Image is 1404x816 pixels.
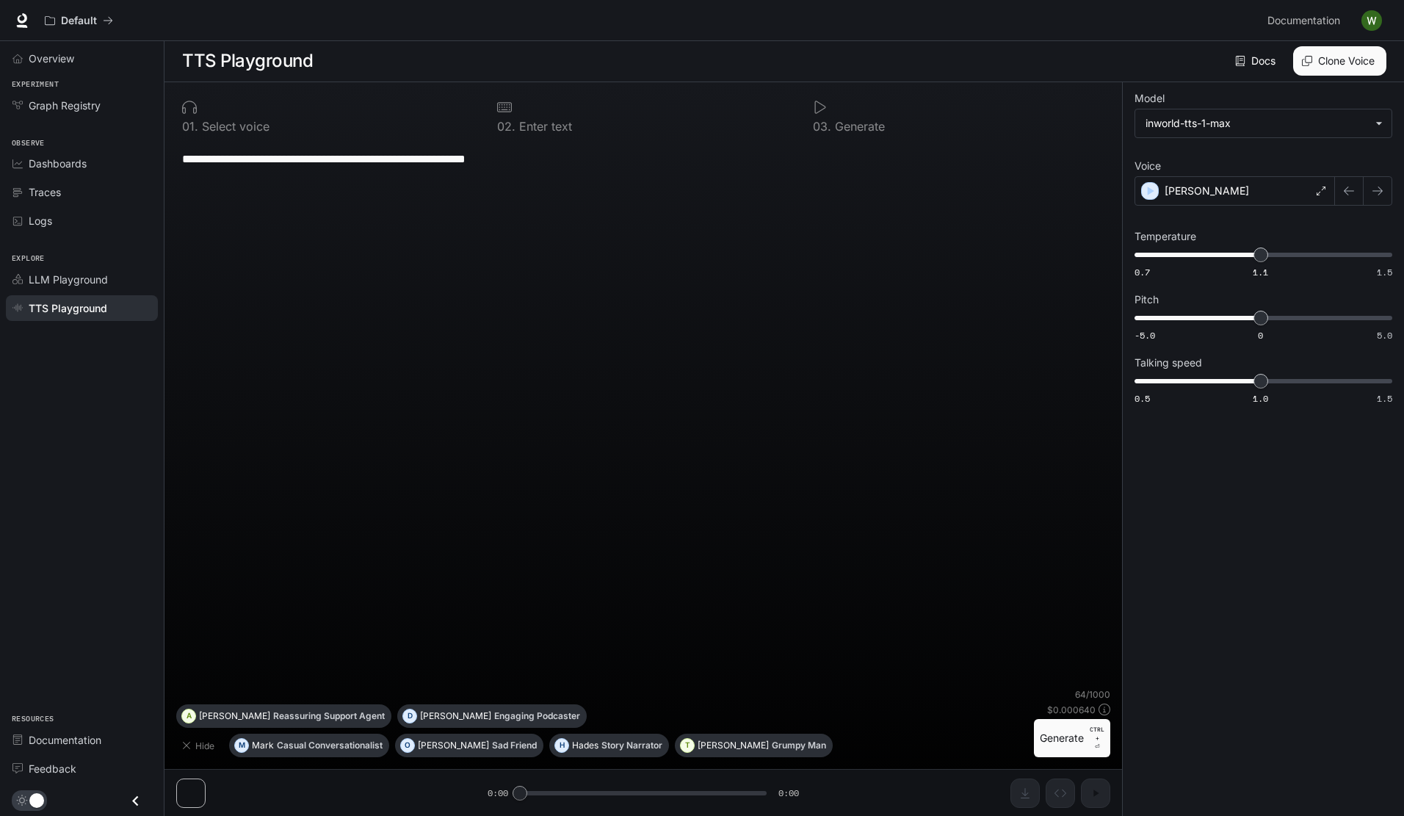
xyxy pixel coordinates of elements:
[1135,109,1392,137] div: inworld-tts-1-max
[1232,46,1281,76] a: Docs
[1034,719,1110,757] button: GenerateCTRL +⏎
[401,734,414,757] div: O
[6,93,158,118] a: Graph Registry
[29,300,107,316] span: TTS Playground
[277,741,383,750] p: Casual Conversationalist
[29,156,87,171] span: Dashboards
[6,295,158,321] a: TTS Playground
[176,734,223,757] button: Hide
[182,120,198,132] p: 0 1 .
[38,6,120,35] button: All workspaces
[549,734,669,757] button: HHadesStory Narrator
[572,741,598,750] p: Hades
[182,46,313,76] h1: TTS Playground
[29,184,61,200] span: Traces
[1135,266,1150,278] span: 0.7
[831,120,885,132] p: Generate
[1047,704,1096,716] p: $ 0.000640
[29,51,74,66] span: Overview
[6,267,158,292] a: LLM Playground
[494,712,580,721] p: Engaging Podcaster
[1377,266,1392,278] span: 1.5
[6,208,158,234] a: Logs
[813,120,831,132] p: 0 3 .
[1135,93,1165,104] p: Model
[229,734,389,757] button: MMarkCasual Conversationalist
[515,120,572,132] p: Enter text
[403,704,416,728] div: D
[1377,329,1392,342] span: 5.0
[397,704,587,728] button: D[PERSON_NAME]Engaging Podcaster
[273,712,385,721] p: Reassuring Support Agent
[1253,266,1268,278] span: 1.1
[492,741,537,750] p: Sad Friend
[6,756,158,781] a: Feedback
[1262,6,1351,35] a: Documentation
[29,761,76,776] span: Feedback
[1135,231,1196,242] p: Temperature
[6,46,158,71] a: Overview
[119,786,152,816] button: Close drawer
[681,734,694,757] div: T
[176,704,391,728] button: A[PERSON_NAME]Reassuring Support Agent
[555,734,568,757] div: H
[420,712,491,721] p: [PERSON_NAME]
[235,734,248,757] div: M
[6,151,158,176] a: Dashboards
[1075,688,1110,701] p: 64 / 1000
[1361,10,1382,31] img: User avatar
[182,704,195,728] div: A
[29,732,101,748] span: Documentation
[29,792,44,808] span: Dark mode toggle
[1135,295,1159,305] p: Pitch
[6,727,158,753] a: Documentation
[698,741,769,750] p: [PERSON_NAME]
[29,213,52,228] span: Logs
[601,741,662,750] p: Story Narrator
[1090,725,1104,743] p: CTRL +
[418,741,489,750] p: [PERSON_NAME]
[395,734,543,757] button: O[PERSON_NAME]Sad Friend
[772,741,826,750] p: Grumpy Man
[198,120,269,132] p: Select voice
[1146,116,1368,131] div: inworld-tts-1-max
[1135,392,1150,405] span: 0.5
[1135,161,1161,171] p: Voice
[497,120,515,132] p: 0 2 .
[61,15,97,27] p: Default
[6,179,158,205] a: Traces
[252,741,274,750] p: Mark
[1165,184,1249,198] p: [PERSON_NAME]
[29,98,101,113] span: Graph Registry
[199,712,270,721] p: [PERSON_NAME]
[29,272,108,287] span: LLM Playground
[1253,392,1268,405] span: 1.0
[1267,12,1340,30] span: Documentation
[1377,392,1392,405] span: 1.5
[1135,358,1202,368] p: Talking speed
[1090,725,1104,751] p: ⏎
[675,734,833,757] button: T[PERSON_NAME]Grumpy Man
[1135,329,1155,342] span: -5.0
[1357,6,1386,35] button: User avatar
[1293,46,1386,76] button: Clone Voice
[1258,329,1263,342] span: 0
